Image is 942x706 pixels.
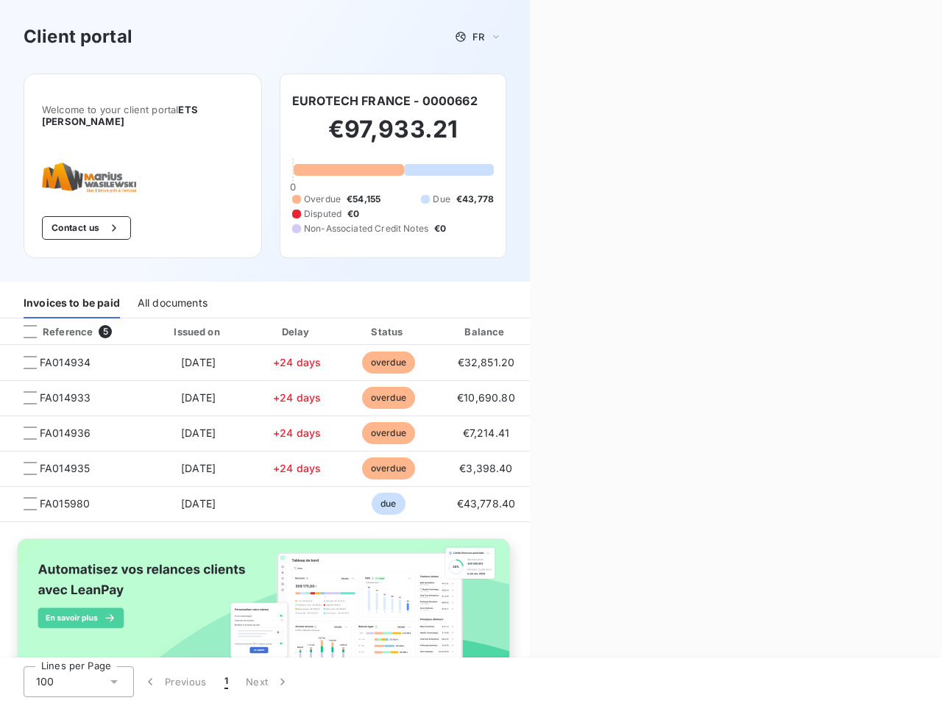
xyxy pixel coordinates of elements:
span: 100 [36,674,54,689]
span: 0 [290,181,296,193]
span: overdue [362,422,415,444]
span: €0 [434,222,446,235]
span: +24 days [273,427,321,439]
span: [DATE] [181,427,216,439]
span: FA014933 [40,391,91,405]
span: ETS [PERSON_NAME] [42,104,198,127]
span: €43,778.40 [457,497,516,510]
span: €10,690.80 [457,391,515,404]
img: banner [6,531,524,688]
span: overdue [362,387,415,409]
span: €0 [347,207,359,221]
span: Overdue [304,193,341,206]
span: FA014935 [40,461,90,476]
img: Company logo [42,163,136,193]
div: Issued on [147,324,249,339]
span: FA014936 [40,426,91,441]
span: Disputed [304,207,341,221]
span: 5 [99,325,112,338]
span: €43,778 [456,193,494,206]
span: €54,155 [347,193,380,206]
div: Balance [438,324,534,339]
div: Delay [255,324,339,339]
span: [DATE] [181,356,216,368]
span: Non-Associated Credit Notes [304,222,428,235]
div: Invoices to be paid [24,288,120,318]
span: Due [433,193,450,206]
div: Reference [12,325,93,338]
span: +24 days [273,391,321,404]
span: due [372,493,405,515]
span: FA015980 [40,496,90,511]
span: €3,398.40 [459,462,512,474]
span: +24 days [273,462,321,474]
span: [DATE] [181,497,216,510]
span: Welcome to your client portal [42,104,244,127]
button: Previous [134,666,216,697]
h2: €97,933.21 [292,115,494,159]
span: €32,851.20 [458,356,515,368]
h6: EUROTECH FRANCE - 0000662 [292,92,478,110]
span: +24 days [273,356,321,368]
span: 1 [224,674,228,689]
button: 1 [216,666,237,697]
span: FR [472,31,484,43]
button: Contact us [42,216,131,240]
div: Status [344,324,432,339]
span: €7,214.41 [463,427,509,439]
h3: Client portal [24,24,132,50]
span: overdue [362,457,415,479]
span: [DATE] [181,462,216,474]
span: FA014934 [40,355,91,370]
span: overdue [362,352,415,374]
span: [DATE] [181,391,216,404]
button: Next [237,666,299,697]
div: All documents [138,288,208,318]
